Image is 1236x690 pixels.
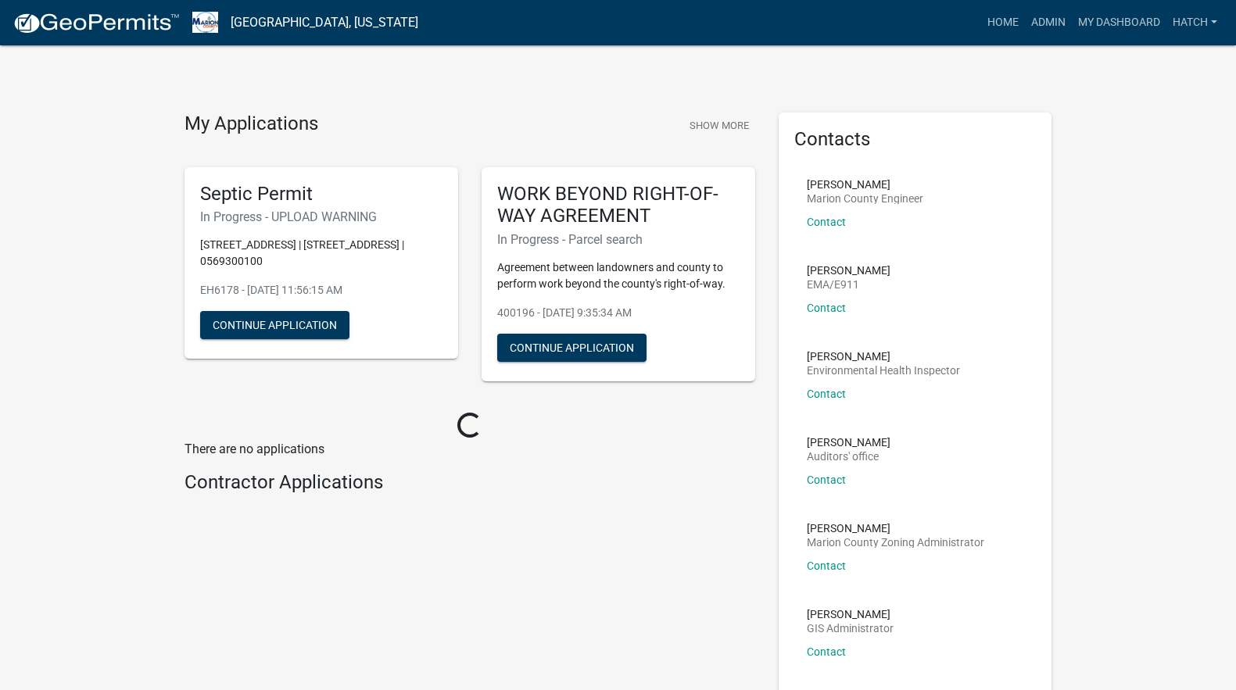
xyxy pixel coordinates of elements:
a: Hatch [1166,8,1223,38]
a: Contact [807,560,846,572]
img: Marion County, Iowa [192,12,218,33]
p: [PERSON_NAME] [807,265,890,276]
a: Contact [807,474,846,486]
p: Marion County Zoning Administrator [807,537,984,548]
p: Environmental Health Inspector [807,365,960,376]
p: Agreement between landowners and county to perform work beyond the county's right-of-way. [497,259,740,292]
a: Contact [807,645,846,658]
wm-workflow-list-section: Contractor Applications [185,471,755,500]
a: My Dashboard [1072,8,1166,38]
p: [PERSON_NAME] [807,179,923,190]
p: GIS Administrator [807,623,894,634]
p: [PERSON_NAME] [807,437,890,448]
a: Admin [1025,8,1072,38]
p: [PERSON_NAME] [807,523,984,534]
h6: In Progress - Parcel search [497,232,740,247]
a: Contact [807,216,846,228]
a: Home [981,8,1025,38]
a: Contact [807,388,846,400]
a: Contact [807,302,846,314]
button: Continue Application [497,334,647,362]
h6: In Progress - UPLOAD WARNING [200,209,442,224]
p: Auditors' office [807,451,890,462]
h5: Septic Permit [200,183,442,206]
h4: Contractor Applications [185,471,755,494]
p: Marion County Engineer [807,193,923,204]
button: Show More [683,113,755,138]
p: 400196 - [DATE] 9:35:34 AM [497,305,740,321]
p: EH6178 - [DATE] 11:56:15 AM [200,282,442,299]
p: There are no applications [185,440,755,459]
p: [PERSON_NAME] [807,351,960,362]
button: Continue Application [200,311,349,339]
p: [STREET_ADDRESS] | [STREET_ADDRESS] | 0569300100 [200,237,442,270]
h4: My Applications [185,113,318,136]
p: [PERSON_NAME] [807,609,894,620]
h5: Contacts [794,128,1037,151]
p: EMA/E911 [807,279,890,290]
h5: WORK BEYOND RIGHT-OF-WAY AGREEMENT [497,183,740,228]
a: [GEOGRAPHIC_DATA], [US_STATE] [231,9,418,36]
